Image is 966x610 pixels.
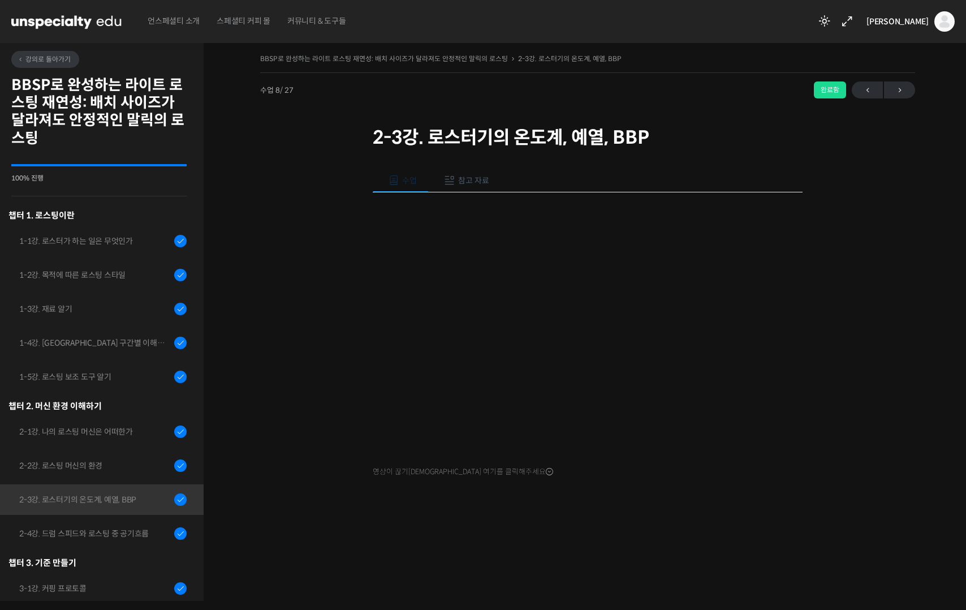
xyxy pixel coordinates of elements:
div: 2-3강. 로스터기의 온도계, 예열, BBP [19,493,171,506]
a: 강의로 돌아가기 [11,51,79,68]
div: 1-1강. 로스터가 하는 일은 무엇인가 [19,235,171,247]
div: 1-5강. 로스팅 보조 도구 알기 [19,371,171,383]
span: 수업 8 [260,87,294,94]
span: / 27 [280,85,294,95]
span: 강의로 돌아가기 [17,55,71,63]
div: 챕터 2. 머신 환경 이해하기 [8,398,187,414]
div: 3-1강. 커핑 프로토콜 [19,582,171,595]
div: 1-3강. 재료 알기 [19,303,171,315]
span: 참고 자료 [458,175,489,186]
div: 2-2강. 로스팅 머신의 환경 [19,459,171,472]
span: → [884,83,915,98]
div: 2-1강. 나의 로스팅 머신은 어떠한가 [19,426,171,438]
div: 100% 진행 [11,175,187,182]
a: ←이전 [852,81,883,98]
div: 1-4강. [GEOGRAPHIC_DATA] 구간별 이해와 용어 [19,337,171,349]
a: BBSP로 완성하는 라이트 로스팅 재연성: 배치 사이즈가 달라져도 안정적인 말릭의 로스팅 [260,54,508,63]
span: [PERSON_NAME] [866,16,929,27]
span: 영상이 끊기[DEMOGRAPHIC_DATA] 여기를 클릭해주세요 [373,467,553,476]
a: 다음→ [884,81,915,98]
div: 2-4강. 드럼 스피드와 로스팅 중 공기흐름 [19,527,171,540]
div: 챕터 3. 기준 만들기 [8,555,187,570]
h1: 2-3강. 로스터기의 온도계, 예열, BBP [373,127,803,148]
a: 2-3강. 로스터기의 온도계, 예열, BBP [518,54,622,63]
div: 1-2강. 목적에 따른 로스팅 스타일 [19,269,171,281]
span: 수업 [402,175,417,186]
h3: 챕터 1. 로스팅이란 [8,208,187,223]
span: ← [852,83,883,98]
div: 완료함 [814,81,846,98]
h2: BBSP로 완성하는 라이트 로스팅 재연성: 배치 사이즈가 달라져도 안정적인 말릭의 로스팅 [11,76,187,147]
